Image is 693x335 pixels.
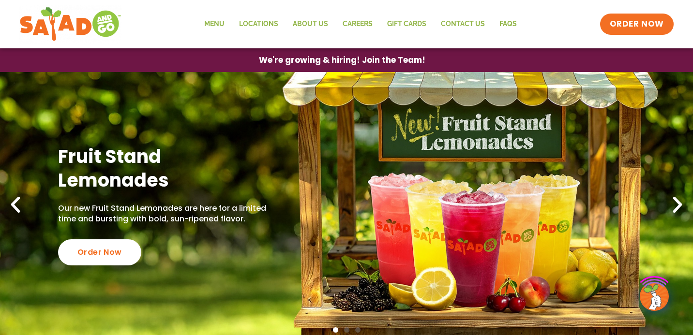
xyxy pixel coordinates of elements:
[434,13,492,35] a: Contact Us
[667,194,688,216] div: Next slide
[259,56,425,64] span: We're growing & hiring! Join the Team!
[335,13,380,35] a: Careers
[355,327,361,333] span: Go to slide 3
[333,327,338,333] span: Go to slide 1
[380,13,434,35] a: GIFT CARDS
[5,194,26,216] div: Previous slide
[244,49,440,72] a: We're growing & hiring! Join the Team!
[58,145,268,192] h2: Fruit Stand Lemonades
[344,327,349,333] span: Go to slide 2
[232,13,286,35] a: Locations
[58,203,268,225] p: Our new Fruit Stand Lemonades are here for a limited time and bursting with bold, sun-ripened fla...
[610,18,664,30] span: ORDER NOW
[286,13,335,35] a: About Us
[600,14,674,35] a: ORDER NOW
[492,13,524,35] a: FAQs
[19,5,121,44] img: new-SAG-logo-768×292
[58,239,141,265] div: Order Now
[197,13,524,35] nav: Menu
[197,13,232,35] a: Menu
